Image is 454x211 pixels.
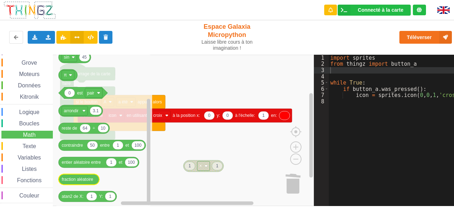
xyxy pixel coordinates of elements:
text: 3.1 [93,108,99,113]
text: et [119,160,123,165]
div: 1 [314,55,329,61]
text: π [64,72,67,77]
text: 1 [117,143,119,148]
text: 50 [90,143,95,148]
text: à l'échelle: [235,113,255,118]
text: arrondir [64,108,78,113]
span: Variables [17,155,42,161]
div: 5 [314,80,329,86]
div: 8 [314,98,329,105]
span: Grove [21,60,38,66]
text: croix [153,113,162,118]
span: Math [22,132,37,138]
text: sin [64,55,69,60]
text: Y: [99,194,103,199]
text: 0 [226,113,229,118]
div: Tu es connecté au serveur de création de Thingz [413,5,426,15]
span: Couleur [18,193,40,199]
div: Espace Galaxia Micropython [189,23,265,51]
text: × [199,163,202,168]
span: Listes [21,166,38,172]
img: thingz_logo.png [3,1,56,20]
text: y: [217,113,220,118]
text: 64 [83,126,88,131]
span: Texte [21,143,37,149]
button: Téléverser [399,31,452,44]
text: 1 [90,194,93,199]
img: gb.png [437,6,450,14]
text: 1 [109,194,111,199]
span: Données [17,82,42,88]
text: entre [100,143,110,148]
text: à la position x: [173,113,200,118]
text: ÷ [93,126,95,131]
text: 10 [101,126,106,131]
text: 100 [134,143,142,148]
span: Fonctions [16,177,43,183]
text: 1 [110,160,112,165]
div: 6 [314,86,329,92]
text: entier aléatoire entre [62,160,101,165]
text: est [77,90,83,95]
text: contraindre [62,143,83,148]
div: 2 [314,61,329,67]
text: 1 [189,163,191,168]
span: Moteurs [18,71,41,77]
text: reste de [62,126,77,131]
text: en: [271,113,277,118]
div: 7 [314,92,329,98]
div: Ta base fonctionne bien ! [338,5,411,16]
text: et [126,143,129,148]
text: pair [87,90,94,95]
span: Logique [18,109,40,115]
text: 1 [262,113,265,118]
span: Boucles [18,120,40,126]
text: 0 [68,90,71,95]
text: 0 [208,113,211,118]
div: 3 [314,67,329,74]
text: atan2 de X: [62,194,83,199]
div: Connecté à la carte [358,7,403,12]
text: 1 [216,163,218,168]
text: 100 [128,160,135,165]
span: Kitronik [19,94,40,100]
text: 45 [82,55,87,60]
div: 4 [314,74,329,80]
div: Laisse libre cours à ton imagination ! [189,39,265,51]
text: fraction aléatoire [62,177,93,182]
